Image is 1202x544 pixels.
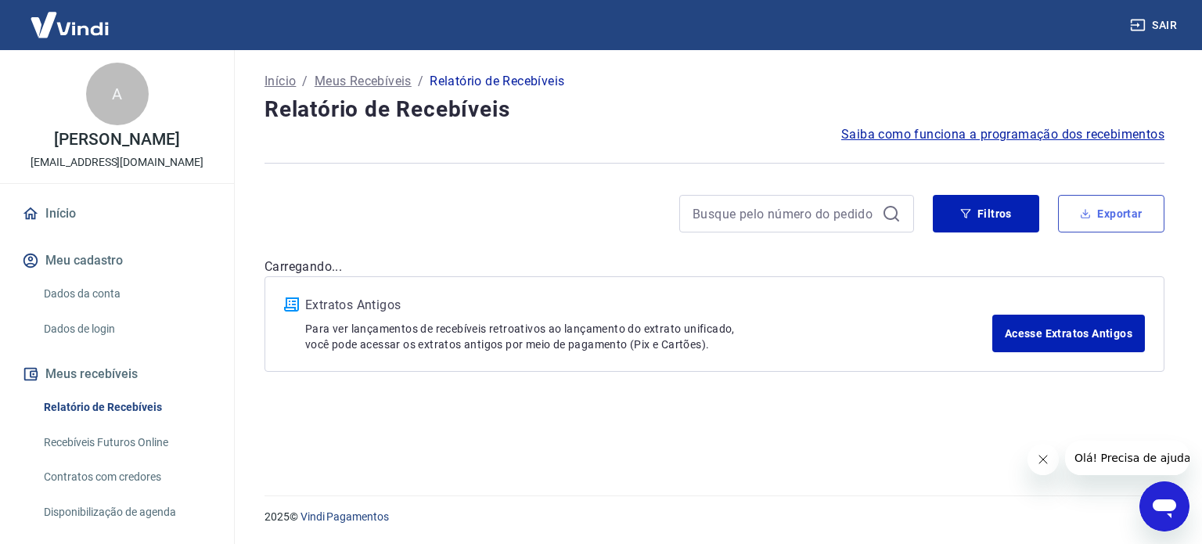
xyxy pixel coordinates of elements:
[430,72,564,91] p: Relatório de Recebíveis
[302,72,308,91] p: /
[38,313,215,345] a: Dados de login
[265,258,1164,276] p: Carregando...
[315,72,412,91] a: Meus Recebíveis
[284,297,299,312] img: ícone
[300,510,389,523] a: Vindi Pagamentos
[86,63,149,125] div: A
[265,94,1164,125] h4: Relatório de Recebíveis
[38,496,215,528] a: Disponibilização de agenda
[933,195,1039,232] button: Filtros
[265,72,296,91] a: Início
[54,131,179,148] p: [PERSON_NAME]
[9,11,131,23] span: Olá! Precisa de ajuda?
[305,321,992,352] p: Para ver lançamentos de recebíveis retroativos ao lançamento do extrato unificado, você pode aces...
[305,296,992,315] p: Extratos Antigos
[31,154,203,171] p: [EMAIL_ADDRESS][DOMAIN_NAME]
[19,357,215,391] button: Meus recebíveis
[265,509,1164,525] p: 2025 ©
[1027,444,1059,475] iframe: Fechar mensagem
[38,427,215,459] a: Recebíveis Futuros Online
[19,196,215,231] a: Início
[992,315,1145,352] a: Acesse Extratos Antigos
[38,391,215,423] a: Relatório de Recebíveis
[1127,11,1183,40] button: Sair
[38,461,215,493] a: Contratos com credores
[1065,441,1189,475] iframe: Mensagem da empresa
[841,125,1164,144] a: Saiba como funciona a programação dos recebimentos
[1058,195,1164,232] button: Exportar
[19,1,121,49] img: Vindi
[1139,481,1189,531] iframe: Botão para abrir a janela de mensagens
[38,278,215,310] a: Dados da conta
[19,243,215,278] button: Meu cadastro
[418,72,423,91] p: /
[693,202,876,225] input: Busque pelo número do pedido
